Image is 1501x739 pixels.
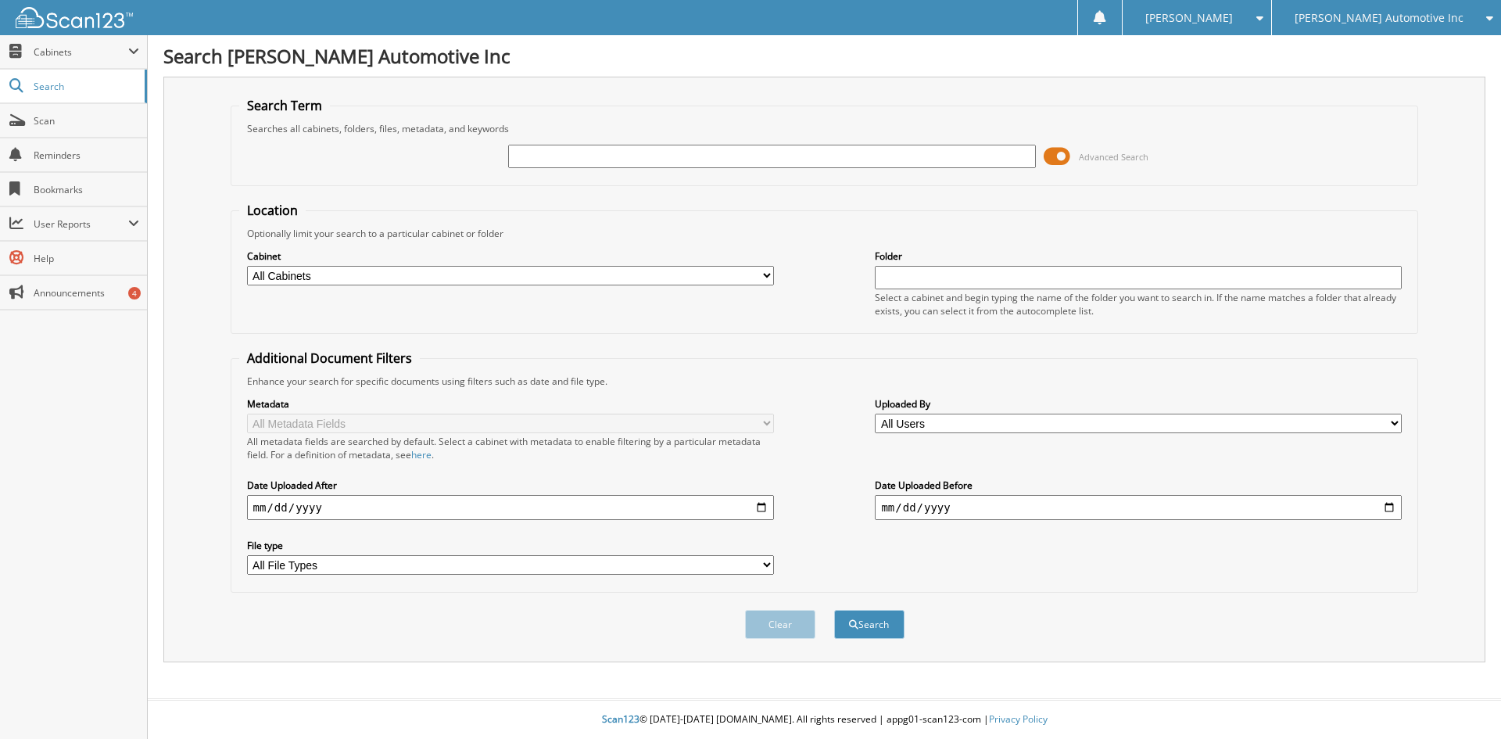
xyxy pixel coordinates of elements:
[834,610,905,639] button: Search
[247,479,774,492] label: Date Uploaded After
[989,712,1048,726] a: Privacy Policy
[239,122,1410,135] div: Searches all cabinets, folders, files, metadata, and keywords
[247,397,774,411] label: Metadata
[239,97,330,114] legend: Search Term
[239,375,1410,388] div: Enhance your search for specific documents using filters such as date and file type.
[1423,664,1501,739] iframe: Chat Widget
[34,183,139,196] span: Bookmarks
[34,45,128,59] span: Cabinets
[239,202,306,219] legend: Location
[34,149,139,162] span: Reminders
[34,286,139,300] span: Announcements
[34,80,137,93] span: Search
[1145,13,1233,23] span: [PERSON_NAME]
[1079,151,1148,163] span: Advanced Search
[745,610,815,639] button: Clear
[34,252,139,265] span: Help
[247,539,774,552] label: File type
[247,435,774,461] div: All metadata fields are searched by default. Select a cabinet with metadata to enable filtering b...
[239,350,420,367] legend: Additional Document Filters
[239,227,1410,240] div: Optionally limit your search to a particular cabinet or folder
[875,291,1402,317] div: Select a cabinet and begin typing the name of the folder you want to search in. If the name match...
[128,287,141,300] div: 4
[148,701,1501,739] div: © [DATE]-[DATE] [DOMAIN_NAME]. All rights reserved | appg01-scan123-com |
[163,43,1485,69] h1: Search [PERSON_NAME] Automotive Inc
[411,448,432,461] a: here
[34,114,139,127] span: Scan
[34,217,128,231] span: User Reports
[16,7,133,28] img: scan123-logo-white.svg
[875,249,1402,263] label: Folder
[875,479,1402,492] label: Date Uploaded Before
[1295,13,1463,23] span: [PERSON_NAME] Automotive Inc
[602,712,639,726] span: Scan123
[875,495,1402,520] input: end
[247,495,774,520] input: start
[247,249,774,263] label: Cabinet
[875,397,1402,411] label: Uploaded By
